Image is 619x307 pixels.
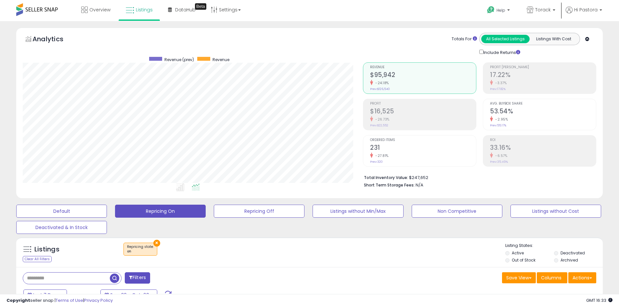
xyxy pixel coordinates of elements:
[370,144,476,153] h2: 231
[6,298,113,304] div: seller snap | |
[537,272,567,283] button: Columns
[482,1,516,21] a: Help
[493,81,507,85] small: -3.37%
[474,48,528,56] div: Include Returns
[412,205,502,218] button: Non Competitive
[505,243,603,249] p: Listing States:
[490,71,596,80] h2: 17.22%
[373,81,389,85] small: -24.18%
[373,117,390,122] small: -26.73%
[370,160,383,164] small: Prev: 320
[512,257,535,263] label: Out of Stock
[561,257,578,263] label: Archived
[493,117,508,122] small: -2.95%
[535,6,551,13] span: Torack
[512,250,524,256] label: Active
[510,205,601,218] button: Listings without Cost
[490,102,596,106] span: Avg. Buybox Share
[561,250,585,256] label: Deactivated
[574,6,598,13] span: Hi Pastora
[452,36,477,42] div: Totals For
[364,173,591,181] li: $247,652
[125,272,150,284] button: Filters
[89,6,110,13] span: Overview
[23,256,52,262] div: Clear All Filters
[136,6,153,13] span: Listings
[34,245,59,254] h5: Listings
[586,297,613,303] span: 2025-10-14 16:33 GMT
[16,221,107,234] button: Deactivated & In Stock
[490,138,596,142] span: ROI
[502,272,536,283] button: Save View
[16,205,107,218] button: Default
[529,35,578,43] button: Listings With Cost
[370,108,476,116] h2: $16,525
[313,205,403,218] button: Listings without Min/Max
[496,7,505,13] span: Help
[490,123,506,127] small: Prev: 55.17%
[490,87,506,91] small: Prev: 17.82%
[568,272,596,283] button: Actions
[370,138,476,142] span: Ordered Items
[84,297,113,303] a: Privacy Policy
[490,66,596,69] span: Profit [PERSON_NAME]
[490,108,596,116] h2: 53.54%
[370,71,476,80] h2: $95,942
[370,102,476,106] span: Profit
[195,3,206,10] div: Tooltip anchor
[213,57,229,62] span: Revenue
[416,182,423,188] span: N/A
[115,205,206,218] button: Repricing On
[566,6,602,21] a: Hi Pastora
[56,297,83,303] a: Terms of Use
[153,240,160,247] button: ×
[6,297,30,303] strong: Copyright
[493,153,507,158] small: -6.57%
[127,244,154,254] span: Repricing state :
[175,6,196,13] span: DataHub
[373,153,389,158] small: -27.81%
[370,87,390,91] small: Prev: $126,540
[364,175,408,180] b: Total Inventory Value:
[370,123,388,127] small: Prev: $22,552
[490,160,508,164] small: Prev: 35.49%
[490,144,596,153] h2: 33.16%
[214,205,304,218] button: Repricing Off
[32,34,76,45] h5: Analytics
[164,57,194,62] span: Revenue (prev)
[487,6,495,14] i: Get Help
[127,249,154,254] div: on
[481,35,530,43] button: All Selected Listings
[541,275,561,281] span: Columns
[364,182,415,188] b: Short Term Storage Fees:
[370,66,476,69] span: Revenue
